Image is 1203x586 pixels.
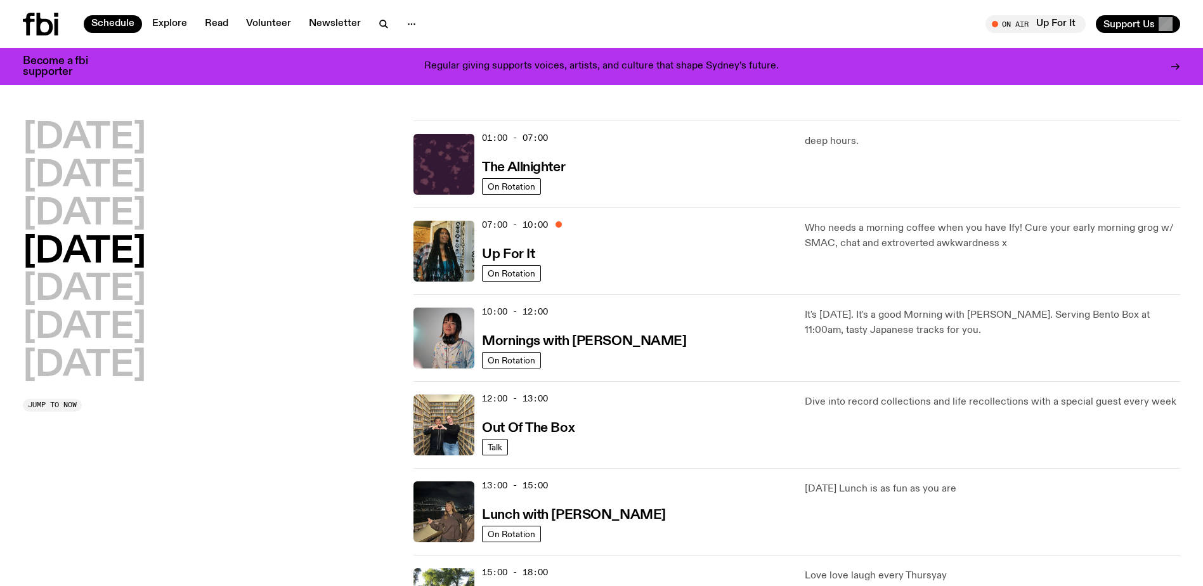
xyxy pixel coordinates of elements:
[28,401,77,408] span: Jump to now
[482,132,548,144] span: 01:00 - 07:00
[1103,18,1155,30] span: Support Us
[145,15,195,33] a: Explore
[23,348,146,384] button: [DATE]
[238,15,299,33] a: Volunteer
[413,308,474,368] img: Kana Frazer is smiling at the camera with her head tilted slightly to her left. She wears big bla...
[482,509,665,522] h3: Lunch with [PERSON_NAME]
[482,479,548,492] span: 13:00 - 15:00
[482,526,541,542] a: On Rotation
[805,481,1180,497] p: [DATE] Lunch is as fun as you are
[985,15,1086,33] button: On AirUp For It
[805,568,1180,583] p: Love love laugh every Thursyay
[482,566,548,578] span: 15:00 - 18:00
[413,481,474,542] img: Izzy Page stands above looking down at Opera Bar. She poses in front of the Harbour Bridge in the...
[488,181,535,191] span: On Rotation
[482,422,575,435] h3: Out Of The Box
[482,161,565,174] h3: The Allnighter
[23,399,82,412] button: Jump to now
[413,394,474,455] img: Matt and Kate stand in the music library and make a heart shape with one hand each.
[805,134,1180,149] p: deep hours.
[482,178,541,195] a: On Rotation
[488,529,535,538] span: On Rotation
[23,272,146,308] button: [DATE]
[805,394,1180,410] p: Dive into record collections and life recollections with a special guest every week
[488,268,535,278] span: On Rotation
[23,197,146,232] button: [DATE]
[23,159,146,194] button: [DATE]
[482,332,686,348] a: Mornings with [PERSON_NAME]
[805,308,1180,338] p: It's [DATE]. It's a good Morning with [PERSON_NAME]. Serving Bento Box at 11:00am, tasty Japanese...
[488,442,502,452] span: Talk
[301,15,368,33] a: Newsletter
[424,61,779,72] p: Regular giving supports voices, artists, and culture that shape Sydney’s future.
[413,221,474,282] img: Ify - a Brown Skin girl with black braided twists, looking up to the side with her tongue stickin...
[482,265,541,282] a: On Rotation
[23,120,146,156] button: [DATE]
[482,335,686,348] h3: Mornings with [PERSON_NAME]
[805,221,1180,251] p: Who needs a morning coffee when you have Ify! Cure your early morning grog w/ SMAC, chat and extr...
[482,245,535,261] a: Up For It
[84,15,142,33] a: Schedule
[482,393,548,405] span: 12:00 - 13:00
[488,355,535,365] span: On Rotation
[482,352,541,368] a: On Rotation
[23,235,146,270] button: [DATE]
[482,419,575,435] a: Out Of The Box
[1096,15,1180,33] button: Support Us
[197,15,236,33] a: Read
[482,306,548,318] span: 10:00 - 12:00
[482,248,535,261] h3: Up For It
[482,159,565,174] a: The Allnighter
[482,219,548,231] span: 07:00 - 10:00
[482,439,508,455] a: Talk
[23,56,104,77] h3: Become a fbi supporter
[23,310,146,346] button: [DATE]
[482,506,665,522] a: Lunch with [PERSON_NAME]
